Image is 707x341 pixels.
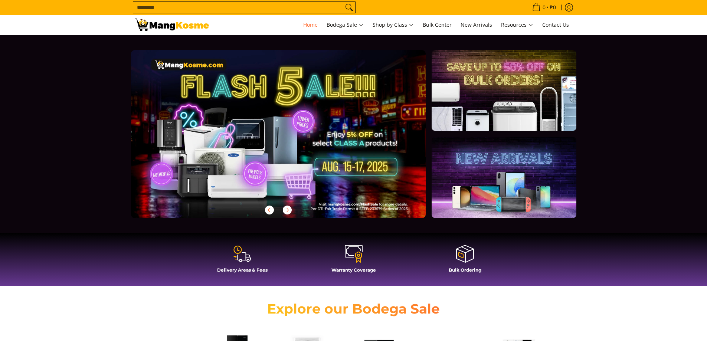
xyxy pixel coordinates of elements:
[461,21,492,28] span: New Arrivals
[302,267,406,273] h4: Warranty Coverage
[539,15,573,35] a: Contact Us
[497,15,537,35] a: Resources
[190,244,294,278] a: Delivery Areas & Fees
[216,15,573,35] nav: Main Menu
[541,5,547,10] span: 0
[530,3,558,12] span: •
[131,50,450,230] a: More
[419,15,455,35] a: Bulk Center
[303,21,318,28] span: Home
[323,15,367,35] a: Bodega Sale
[135,19,209,31] img: Mang Kosme: Your Home Appliances Warehouse Sale Partner!
[327,20,364,30] span: Bodega Sale
[300,15,321,35] a: Home
[457,15,496,35] a: New Arrivals
[343,2,355,13] button: Search
[246,301,461,317] h2: Explore our Bodega Sale
[190,267,294,273] h4: Delivery Areas & Fees
[261,202,278,218] button: Previous
[542,21,569,28] span: Contact Us
[501,20,533,30] span: Resources
[279,202,295,218] button: Next
[413,267,517,273] h4: Bulk Ordering
[549,5,557,10] span: ₱0
[413,244,517,278] a: Bulk Ordering
[369,15,418,35] a: Shop by Class
[373,20,414,30] span: Shop by Class
[302,244,406,278] a: Warranty Coverage
[423,21,452,28] span: Bulk Center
